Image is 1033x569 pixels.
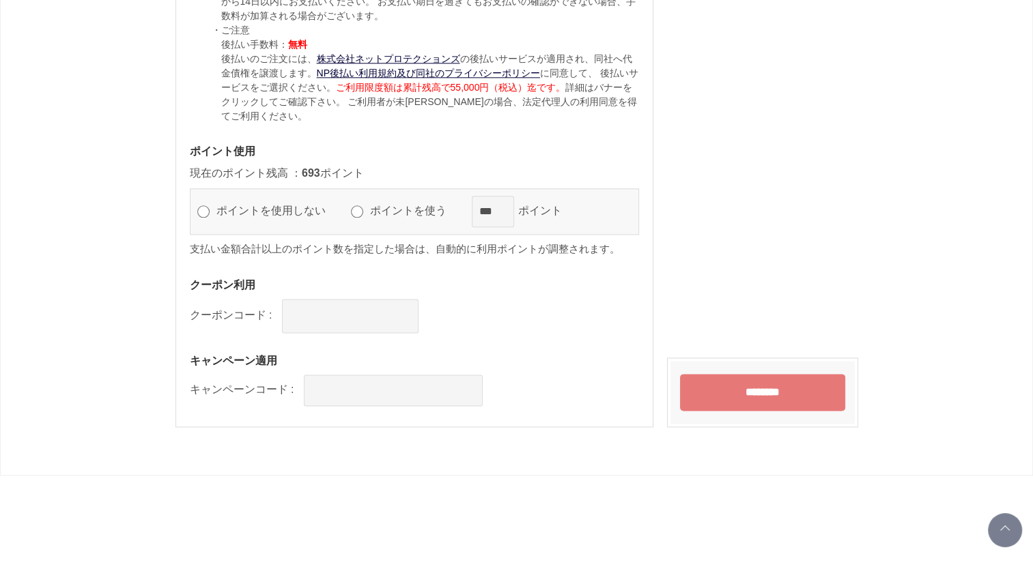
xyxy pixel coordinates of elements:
a: NP後払い利用規約及び同社のプライバシーポリシー [317,68,540,78]
p: 後払い手数料： 後払いのご注文には、 の後払いサービスが適用され、同社へ代金債権を譲渡します。 に同意して、 後払いサービスをご選択ください。 詳細はバナーをクリックしてご確認下さい。 ご利用者... [221,38,639,123]
label: ポイントを使う [367,205,462,216]
p: 支払い金額合計以上のポイント数を指定した場合は、自動的に利用ポイントが調整されます。 [190,242,639,257]
span: ご利用限度額は累計残高で55,000円（税込）迄です。 [336,82,566,93]
h3: ポイント使用 [190,144,639,158]
span: 693 [302,167,320,179]
span: 無料 [288,39,307,50]
label: キャンペーンコード : [190,383,294,395]
p: 現在のポイント残高 ： ポイント [190,165,639,181]
a: 株式会社ネットプロテクションズ [317,53,460,64]
label: ポイント [514,205,577,216]
h3: キャンペーン適用 [190,353,639,368]
h3: クーポン利用 [190,278,639,292]
label: クーポンコード : [190,309,272,321]
label: ポイントを使用しない [213,205,341,216]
